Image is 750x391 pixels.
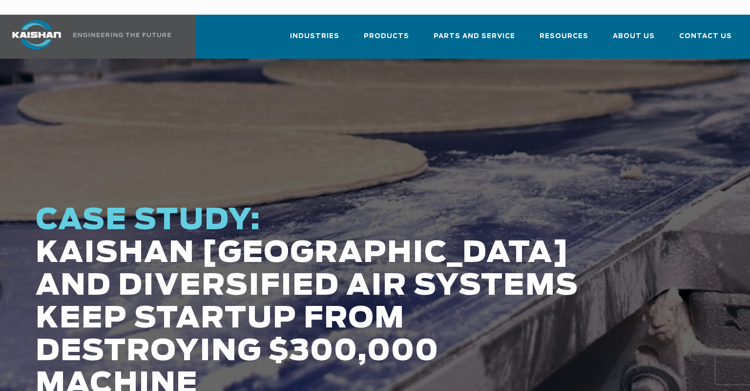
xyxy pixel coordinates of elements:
a: Industries [290,23,339,57]
span: Products [364,31,409,42]
a: Parts and Service [434,23,515,57]
span: CASE STUDY: [36,206,261,235]
a: Resources [540,23,588,57]
span: About Us [613,31,655,42]
a: Products [364,23,409,57]
span: Resources [540,31,588,42]
span: Parts and Service [434,31,515,42]
img: Engineering the future [73,33,171,37]
span: Industries [290,31,339,42]
a: About Us [613,23,655,57]
span: Contact Us [679,31,732,42]
a: Contact Us [679,23,732,57]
